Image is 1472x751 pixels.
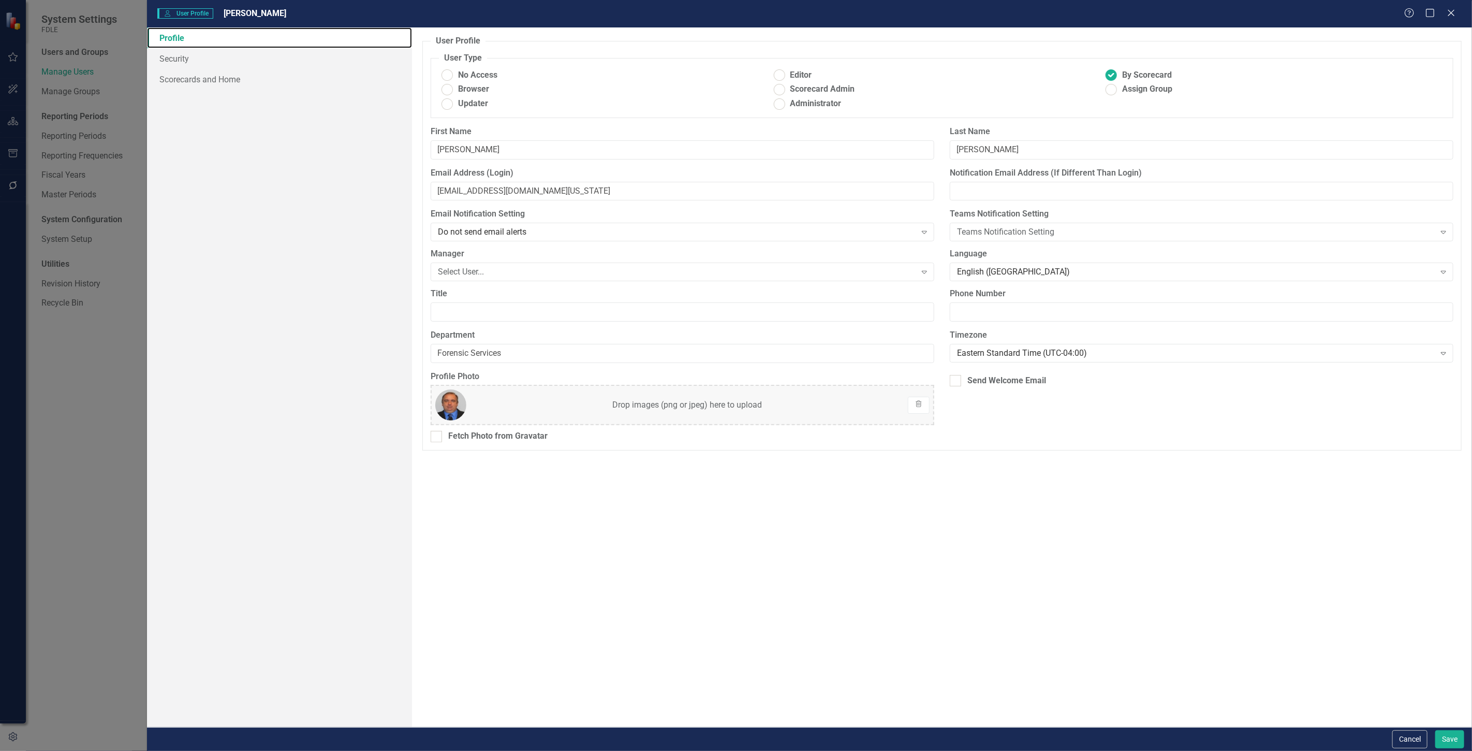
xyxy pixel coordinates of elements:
label: Title [431,288,934,300]
span: By Scorecard [1122,69,1172,81]
span: Administrator [790,98,842,110]
label: Language [950,248,1453,260]
div: Eastern Standard Time (UTC-04:00) [957,347,1435,359]
div: Do not send email alerts [438,226,916,238]
legend: User Profile [431,35,485,47]
label: Phone Number [950,288,1453,300]
span: [PERSON_NAME] [224,8,286,18]
img: Z [435,389,466,421]
span: Updater [458,98,488,110]
span: Assign Group [1122,83,1172,95]
span: Browser [458,83,489,95]
span: Scorecard Admin [790,83,855,95]
label: Email Address (Login) [431,167,934,179]
label: Department [431,329,934,341]
span: User Profile [157,8,213,19]
div: Fetch Photo from Gravatar [448,430,548,442]
label: Last Name [950,126,1453,138]
a: Profile [147,27,412,48]
legend: User Type [439,52,487,64]
label: Teams Notification Setting [950,208,1453,220]
span: Editor [790,69,812,81]
label: First Name [431,126,934,138]
label: Email Notification Setting [431,208,934,220]
label: Timezone [950,329,1453,341]
a: Security [147,48,412,69]
div: Select User... [438,266,916,278]
label: Manager [431,248,934,260]
label: Profile Photo [431,371,934,383]
label: Notification Email Address (If Different Than Login) [950,167,1453,179]
div: Teams Notification Setting [957,226,1435,238]
div: Drop images (png or jpeg) here to upload [612,399,762,411]
button: Cancel [1392,730,1427,748]
div: English ([GEOGRAPHIC_DATA]) [957,266,1435,278]
button: Save [1435,730,1464,748]
div: Send Welcome Email [967,375,1046,387]
a: Scorecards and Home [147,69,412,90]
span: No Access [458,69,497,81]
